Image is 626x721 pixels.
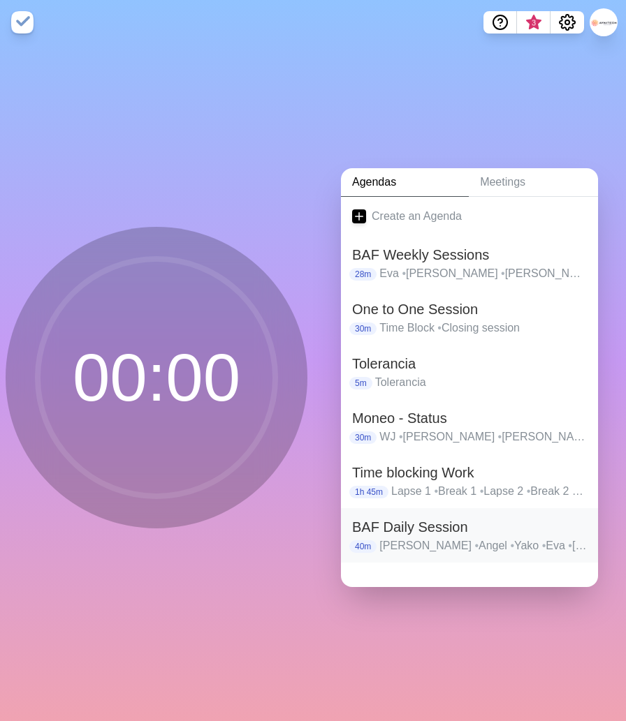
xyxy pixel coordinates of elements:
span: • [542,540,546,551]
span: • [434,485,438,497]
p: 5m [349,377,372,389]
p: 40m [349,540,377,553]
p: 1h 45m [349,486,388,498]
img: timeblocks logo [11,11,34,34]
button: What’s new [517,11,551,34]
h2: BAF Weekly Sessions [352,244,587,265]
a: Create an Agenda [341,197,598,236]
p: 30m [349,431,377,444]
h2: BAF Daily Session [352,516,587,537]
span: 3 [528,17,539,29]
span: • [480,485,484,497]
span: • [527,485,531,497]
p: WJ [PERSON_NAME] [PERSON_NAME] Angel [PERSON_NAME] [PERSON_NAME] [379,429,587,445]
span: • [498,431,502,443]
h2: One to One Session [352,299,587,320]
p: [PERSON_NAME] Angel Yako Eva [PERSON_NAME] [PERSON_NAME] Ausubel [PERSON_NAME] [PERSON_NAME] [PER... [379,537,587,554]
span: • [474,540,479,551]
p: Lapse 1 Break 1 Lapse 2 Break 2 Lapse 3 Break 3 Lapse 4 last Break [391,483,587,500]
p: Eva [PERSON_NAME] [PERSON_NAME] [PERSON_NAME] [PERSON_NAME] [PERSON_NAME] Angel [379,265,587,282]
p: 30m [349,322,377,335]
h2: Tolerancia [352,353,587,374]
span: • [399,431,403,443]
p: 28m [349,268,377,281]
span: • [501,267,505,279]
a: Meetings [469,168,598,197]
button: Help [483,11,517,34]
h2: Moneo - Status [352,408,587,429]
span: • [568,540,572,551]
p: Time Block Closing session [379,320,587,336]
h2: Time blocking Work [352,462,587,483]
span: • [402,267,406,279]
span: • [510,540,514,551]
p: Tolerancia [375,374,587,391]
span: • [437,322,442,334]
button: Settings [551,11,584,34]
a: Agendas [341,168,469,197]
